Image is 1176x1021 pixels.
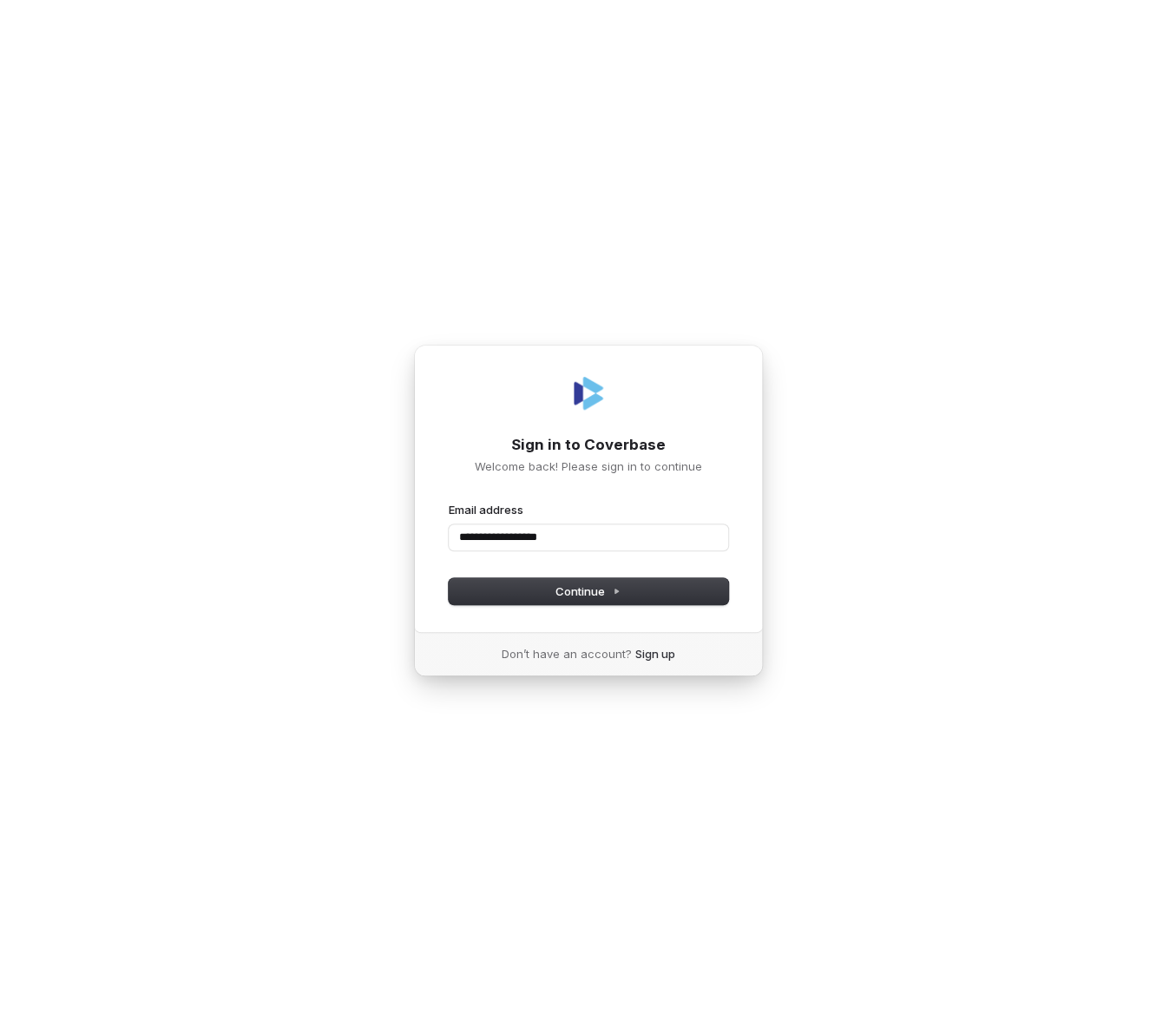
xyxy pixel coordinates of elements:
[635,646,675,662] a: Sign up
[449,578,728,604] button: Continue
[568,372,609,414] img: Coverbase
[449,435,728,456] h1: Sign in to Coverbase
[555,583,621,599] span: Continue
[502,646,632,662] span: Don’t have an account?
[449,458,728,474] p: Welcome back! Please sign in to continue
[449,502,523,517] label: Email address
